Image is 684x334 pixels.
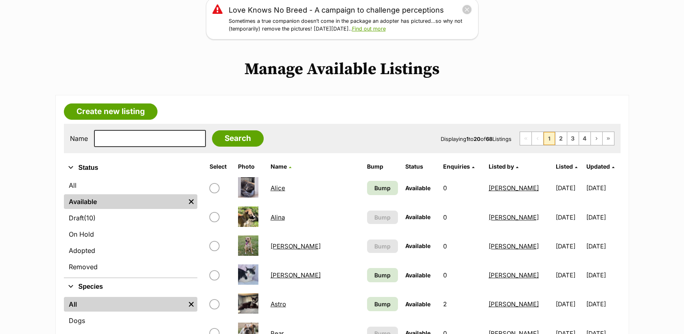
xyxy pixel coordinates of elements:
td: [DATE] [586,232,619,260]
nav: Pagination [520,132,614,145]
span: Bump [374,184,391,192]
span: Available [405,301,431,308]
a: Astro [271,300,286,308]
td: [DATE] [586,174,619,202]
span: Updated [586,163,610,170]
a: Draft [64,211,197,225]
strong: 68 [486,136,492,142]
span: Available [405,242,431,249]
label: Name [70,135,88,142]
a: All [64,178,197,193]
strong: 20 [474,136,481,142]
img: Archie [238,235,258,256]
a: Listed [556,163,577,170]
span: Bump [374,271,391,279]
th: Select [206,160,234,173]
td: 0 [440,174,484,202]
td: [DATE] [553,174,586,202]
a: [PERSON_NAME] [489,184,539,192]
a: [PERSON_NAME] [271,271,321,279]
a: [PERSON_NAME] [489,242,539,250]
strong: 1 [466,136,469,142]
a: [PERSON_NAME] [489,271,539,279]
th: Photo [235,160,267,173]
span: Name [271,163,287,170]
td: [DATE] [586,261,619,289]
a: Bump [367,268,398,282]
a: Bump [367,297,398,311]
a: Available [64,194,185,209]
span: Previous page [532,132,543,145]
td: 0 [440,203,484,231]
a: Page 3 [567,132,579,145]
a: All [64,297,185,312]
th: Bump [364,160,401,173]
a: Remove filter [185,297,197,312]
span: Displaying to of Listings [441,136,511,142]
span: Bump [374,300,391,308]
span: translation missing: en.admin.listings.index.attributes.enquiries [443,163,470,170]
div: Status [64,176,197,277]
td: 0 [440,261,484,289]
a: Listed by [489,163,518,170]
p: Sometimes a true companion doesn’t come in the package an adopter has pictured…so why not (tempor... [229,18,472,33]
a: [PERSON_NAME] [271,242,321,250]
a: Dogs [64,313,197,328]
a: Next page [591,132,602,145]
td: [DATE] [586,290,619,318]
a: Love Knows No Breed - A campaign to challenge perceptions [229,4,444,15]
a: Remove filter [185,194,197,209]
a: Adopted [64,243,197,258]
span: Available [405,272,431,279]
td: [DATE] [553,203,586,231]
a: On Hold [64,227,197,242]
span: Listed [556,163,573,170]
a: Page 4 [579,132,590,145]
a: Enquiries [443,163,474,170]
button: Species [64,281,197,292]
span: First page [520,132,531,145]
span: Listed by [489,163,514,170]
span: (10) [84,213,96,223]
a: Name [271,163,291,170]
button: Bump [367,240,398,253]
button: Bump [367,211,398,224]
a: [PERSON_NAME] [489,300,539,308]
td: 2 [440,290,484,318]
span: Bump [374,242,391,250]
td: 0 [440,232,484,260]
a: Find out more [352,26,386,32]
td: [DATE] [553,232,586,260]
a: Last page [603,132,614,145]
td: [DATE] [553,261,586,289]
button: Status [64,163,197,173]
a: Bump [367,181,398,195]
span: Available [405,185,431,191]
input: Search [212,130,264,147]
button: close [462,4,472,15]
a: [PERSON_NAME] [489,213,539,221]
a: Alina [271,213,285,221]
th: Status [402,160,439,173]
a: Alice [271,184,285,192]
td: [DATE] [553,290,586,318]
td: [DATE] [586,203,619,231]
a: Updated [586,163,614,170]
span: Bump [374,213,391,222]
a: Page 2 [555,132,567,145]
a: Removed [64,259,197,274]
a: Create new listing [64,103,157,120]
span: Available [405,213,431,220]
span: Page 1 [544,132,555,145]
